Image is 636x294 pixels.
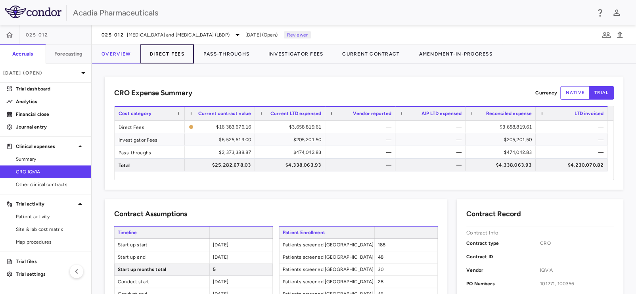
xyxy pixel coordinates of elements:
[333,44,409,63] button: Current Contract
[279,227,374,238] span: Patient Enrollment
[140,44,194,63] button: Direct Fees
[486,111,532,116] span: Reconciled expense
[192,159,251,171] div: $25,282,678.03
[466,209,521,219] h6: Contract Record
[194,44,259,63] button: Pass-Throughs
[332,159,391,171] div: —
[589,86,614,100] button: trial
[575,111,603,116] span: LTD invoiced
[332,133,391,146] div: —
[213,279,228,284] span: [DATE]
[16,85,85,92] p: Trial dashboard
[280,251,374,263] span: Patients screened [GEOGRAPHIC_DATA]
[473,121,532,133] div: $3,658,819.61
[119,111,151,116] span: Cost category
[540,253,614,260] span: —
[402,159,462,171] div: —
[189,121,251,133] span: The contract record and uploaded budget values do not match. Please review the contract record an...
[16,213,85,220] span: Patient activity
[466,267,540,274] p: Vendor
[378,267,384,272] span: 30
[262,159,321,171] div: $4,338,063.93
[115,251,209,263] span: Start up end
[421,111,462,116] span: AIP LTD expensed
[115,133,185,146] div: Investigator Fees
[213,254,228,260] span: [DATE]
[270,111,321,116] span: Current LTD expensed
[16,98,85,105] p: Analytics
[192,146,251,159] div: $2,373,388.87
[402,133,462,146] div: —
[284,31,311,38] p: Reviewer
[16,258,85,265] p: Trial files
[466,253,540,260] p: Contract ID
[543,121,603,133] div: —
[92,44,140,63] button: Overview
[543,133,603,146] div: —
[378,279,383,284] span: 28
[213,242,228,248] span: [DATE]
[12,50,33,58] h6: Accruals
[16,143,75,150] p: Clinical expenses
[114,227,209,238] span: Timeline
[115,159,185,171] div: Total
[115,146,185,158] div: Pass-throughs
[332,121,391,133] div: —
[114,209,187,219] h6: Contract Assumptions
[16,168,85,175] span: CRO IQVIA
[535,89,557,96] p: Currency
[16,226,85,233] span: Site & lab cost matrix
[114,88,192,98] h6: CRO Expense Summary
[466,229,498,236] p: Contract Info
[540,240,614,247] span: CRO
[115,239,209,251] span: Start up start
[102,32,124,38] span: 025-012
[16,271,85,278] p: Trial settings
[16,238,85,246] span: Map procedures
[192,133,251,146] div: $6,525,613.00
[262,133,321,146] div: $205,201.50
[262,121,321,133] div: $3,658,819.61
[466,240,540,247] p: Contract type
[466,280,540,287] p: PO Numbers
[540,267,614,274] span: IQVIA
[262,146,321,159] div: $474,042.83
[473,159,532,171] div: $4,338,063.93
[280,276,374,288] span: Patients screened [GEOGRAPHIC_DATA]
[409,44,502,63] button: Amendment-In-Progress
[115,121,185,133] div: Direct Fees
[402,146,462,159] div: —
[3,69,79,77] p: [DATE] (Open)
[16,156,85,163] span: Summary
[16,200,75,208] p: Trial activity
[473,133,532,146] div: $205,201.50
[198,111,251,116] span: Current contract value
[473,146,532,159] div: $474,042.83
[16,181,85,188] span: Other clinical contracts
[259,44,333,63] button: Investigator Fees
[213,267,216,272] span: 5
[560,86,590,100] button: native
[353,111,391,116] span: Vendor reported
[378,242,385,248] span: 188
[402,121,462,133] div: —
[5,6,61,18] img: logo-full-SnFGN8VE.png
[543,159,603,171] div: $4,230,070.82
[16,123,85,131] p: Journal entry
[280,263,374,275] span: Patients screened [GEOGRAPHIC_DATA]
[73,7,590,19] div: Acadia Pharmaceuticals
[378,254,383,260] span: 48
[543,146,603,159] div: —
[197,121,251,133] div: $16,383,676.16
[540,280,614,287] span: 101271, 100356
[332,146,391,159] div: —
[127,31,230,38] span: [MEDICAL_DATA] and [MEDICAL_DATA] (LBDP)
[115,276,209,288] span: Conduct start
[245,31,278,38] span: [DATE] (Open)
[54,50,83,58] h6: Forecasting
[26,32,48,38] span: 025-012
[16,111,85,118] p: Financial close
[280,239,374,251] span: Patients screened [GEOGRAPHIC_DATA]
[115,263,209,275] span: Start up months total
